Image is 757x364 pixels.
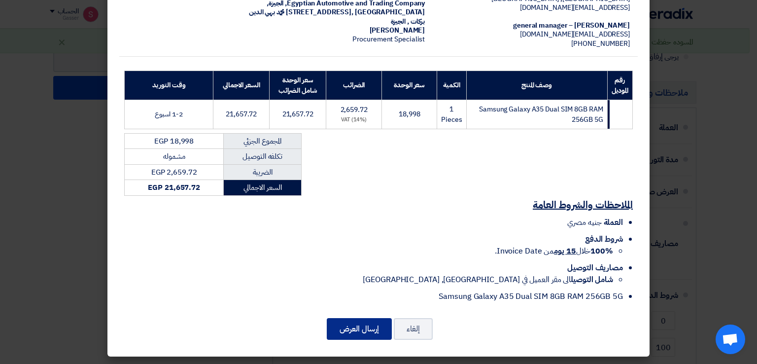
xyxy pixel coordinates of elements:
td: EGP 18,998 [125,133,224,149]
td: المجموع الجزئي [224,133,302,149]
span: EGP 2,659.72 [151,167,197,178]
span: جنيه مصري [567,217,601,228]
span: 1-2 اسبوع [155,109,182,119]
span: خلال من Invoice Date. [495,245,613,257]
span: [PERSON_NAME] [370,25,425,36]
span: [EMAIL_ADDRESS][DOMAIN_NAME] [520,2,630,13]
th: السعر الاجمالي [213,71,269,100]
strong: شامل التوصيل [571,274,613,286]
th: الكمية [437,71,466,100]
strong: EGP 21,657.72 [148,182,200,193]
span: [PHONE_NUMBER] [571,38,630,49]
button: إرسال العرض [327,318,392,340]
span: [EMAIL_ADDRESS][DOMAIN_NAME] [520,29,630,39]
u: 15 يوم [554,245,576,257]
th: سعر الوحدة شامل الضرائب [270,71,326,100]
th: الضرائب [326,71,381,100]
th: وصف المنتج [466,71,607,100]
td: السعر الاجمالي [224,180,302,196]
strong: 100% [590,245,613,257]
u: الملاحظات والشروط العامة [533,197,633,212]
span: Samsung Galaxy A35 Dual SIM 8GB RAM 256GB 5G [479,104,603,125]
li: Samsung Galaxy A35 Dual SIM 8GB RAM 256GB 5G [124,291,623,302]
span: مشموله [163,151,185,162]
span: Procurement Specialist [352,34,425,44]
span: 21,657.72 [282,109,313,119]
button: إلغاء [394,318,433,340]
span: 18,998 [399,109,420,119]
th: وقت التوريد [125,71,213,100]
span: 2,659.72 [341,105,368,115]
div: Open chat [716,325,745,354]
th: سعر الوحدة [382,71,437,100]
span: العملة [604,217,623,228]
td: تكلفه التوصيل [224,149,302,165]
span: 21,657.72 [226,109,257,119]
td: الضريبة [224,164,302,180]
span: 1 Pieces [441,104,462,125]
li: الى مقر العميل في [GEOGRAPHIC_DATA], [GEOGRAPHIC_DATA] [124,274,613,286]
span: شروط الدفع [585,233,623,245]
span: مصاريف التوصيل [567,262,623,274]
th: رقم الموديل [607,71,632,100]
div: [PERSON_NAME] – general manager [441,21,630,30]
div: (14%) VAT [330,116,378,124]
